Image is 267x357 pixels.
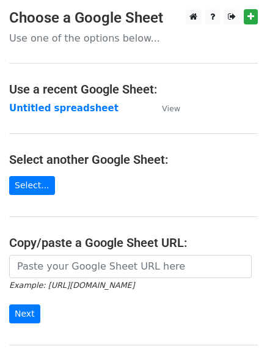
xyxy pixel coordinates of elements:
[9,32,258,45] p: Use one of the options below...
[162,104,180,113] small: View
[9,255,252,278] input: Paste your Google Sheet URL here
[150,103,180,114] a: View
[9,304,40,323] input: Next
[9,235,258,250] h4: Copy/paste a Google Sheet URL:
[9,103,119,114] a: Untitled spreadsheet
[9,176,55,195] a: Select...
[9,82,258,97] h4: Use a recent Google Sheet:
[9,152,258,167] h4: Select another Google Sheet:
[9,9,258,27] h3: Choose a Google Sheet
[9,281,134,290] small: Example: [URL][DOMAIN_NAME]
